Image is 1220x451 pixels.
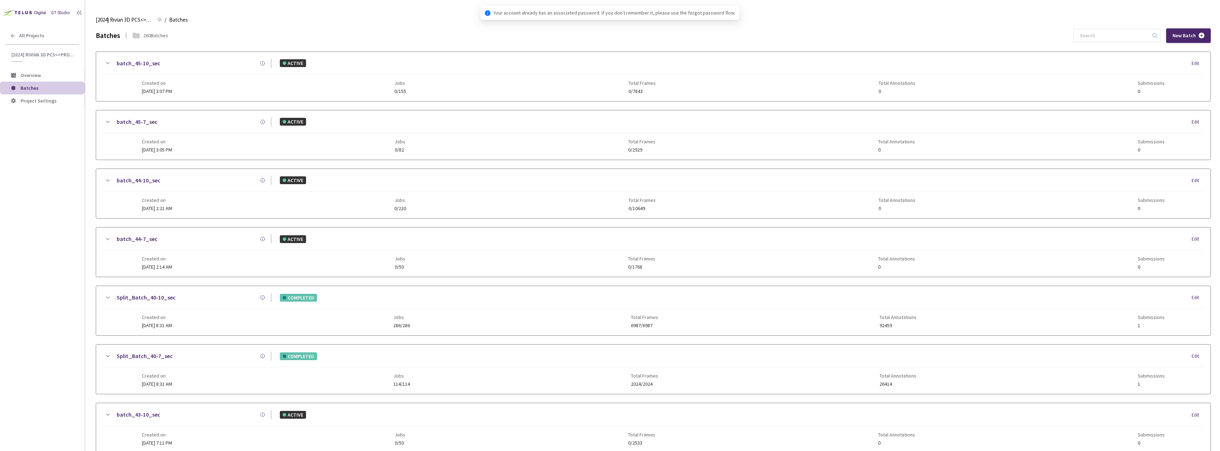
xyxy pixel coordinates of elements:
[628,206,656,211] span: 0/10649
[1076,29,1151,42] input: Search
[280,235,306,243] div: ACTIVE
[1138,147,1165,153] span: 0
[117,59,160,68] a: batch_45-10_sec
[393,314,410,320] span: Jobs
[142,381,172,387] span: [DATE] 8:31 AM
[142,205,172,211] span: [DATE] 2:21 AM
[878,264,915,270] span: 0
[21,98,57,104] span: Project Settings
[628,432,655,438] span: Total Frames
[393,381,410,387] span: 114/114
[117,293,176,302] a: Split_Batch_40-10_sec
[631,381,658,387] span: 2024/2024
[51,9,70,16] div: GT Studio
[142,139,172,144] span: Created on
[1138,206,1165,211] span: 0
[394,206,406,211] span: 0/220
[280,294,317,302] div: COMPLETED
[628,256,655,262] span: Total Frames
[395,264,405,270] span: 0/50
[1192,353,1203,360] div: Edit
[1138,89,1165,94] span: 0
[280,352,317,360] div: COMPLETED
[880,381,916,387] span: 26414
[96,110,1210,160] div: batch_45-7_secACTIVEEditCreated on[DATE] 3:05 PMJobs0/82Total Frames0/2929Total Annotations0Submi...
[1138,440,1165,446] span: 0
[1192,412,1203,419] div: Edit
[1138,197,1165,203] span: Submissions
[878,432,915,438] span: Total Annotations
[142,147,172,153] span: [DATE] 3:05 PM
[1138,432,1165,438] span: Submissions
[142,88,172,94] span: [DATE] 3:07 PM
[631,373,658,379] span: Total Frames
[393,323,410,328] span: 286/286
[880,373,916,379] span: Total Annotations
[628,89,656,94] span: 0/7843
[485,10,490,16] span: info-circle
[1138,314,1165,320] span: Submissions
[628,139,655,144] span: Total Frames
[1138,373,1165,379] span: Submissions
[117,117,157,126] a: batch_45-7_sec
[142,322,172,329] span: [DATE] 8:31 AM
[280,176,306,184] div: ACTIVE
[878,80,915,86] span: Total Annotations
[493,9,735,17] span: Your account already has an associated password. If you don't remember it, please use the forgot ...
[11,52,75,58] span: [2024] Rivian 3D PCS<>Production
[628,440,655,446] span: 0/2533
[395,147,405,153] span: 0/82
[395,139,405,144] span: Jobs
[117,410,160,419] a: batch_43-10_sec
[1138,139,1165,144] span: Submissions
[878,197,915,203] span: Total Annotations
[19,33,44,39] span: All Projects
[395,432,405,438] span: Jobs
[878,147,915,153] span: 0
[1138,80,1165,86] span: Submissions
[393,373,410,379] span: Jobs
[1172,33,1196,39] span: New Batch
[142,197,172,203] span: Created on
[165,16,166,24] li: /
[169,16,188,24] span: Batches
[1192,177,1203,184] div: Edit
[880,314,916,320] span: Total Annotations
[1138,381,1165,387] span: 1
[280,411,306,419] div: ACTIVE
[142,256,172,262] span: Created on
[280,118,306,126] div: ACTIVE
[142,373,172,379] span: Created on
[1138,256,1165,262] span: Submissions
[395,440,405,446] span: 0/50
[96,16,153,24] span: [2024] Rivian 3D PCS<>Production
[96,169,1210,218] div: batch_44-10_secACTIVEEditCreated on[DATE] 2:21 AMJobs0/220Total Frames0/10649Total Annotations0Su...
[142,80,172,86] span: Created on
[142,264,172,270] span: [DATE] 2:14 AM
[117,352,173,361] a: Split_Batch_40-7_sec
[142,440,172,446] span: [DATE] 7:11 PM
[878,256,915,262] span: Total Annotations
[878,440,915,446] span: 0
[96,30,120,41] div: Batches
[1192,119,1203,126] div: Edit
[1192,60,1203,67] div: Edit
[394,89,406,94] span: 0/155
[395,256,405,262] span: Jobs
[628,147,655,153] span: 0/2929
[631,314,658,320] span: Total Frames
[21,85,39,91] span: Batches
[394,197,406,203] span: Jobs
[117,235,157,243] a: batch_44-7_sec
[628,264,655,270] span: 0/1768
[96,52,1210,101] div: batch_45-10_secACTIVEEditCreated on[DATE] 3:07 PMJobs0/155Total Frames0/7843Total Annotations0Sub...
[628,197,656,203] span: Total Frames
[394,80,406,86] span: Jobs
[280,59,306,67] div: ACTIVE
[96,345,1210,394] div: Split_Batch_40-7_secCOMPLETEDEditCreated on[DATE] 8:31 AMJobs114/114Total Frames2024/2024Total An...
[1192,236,1203,243] div: Edit
[878,206,915,211] span: 0
[117,176,160,185] a: batch_44-10_sec
[628,80,656,86] span: Total Frames
[142,432,172,438] span: Created on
